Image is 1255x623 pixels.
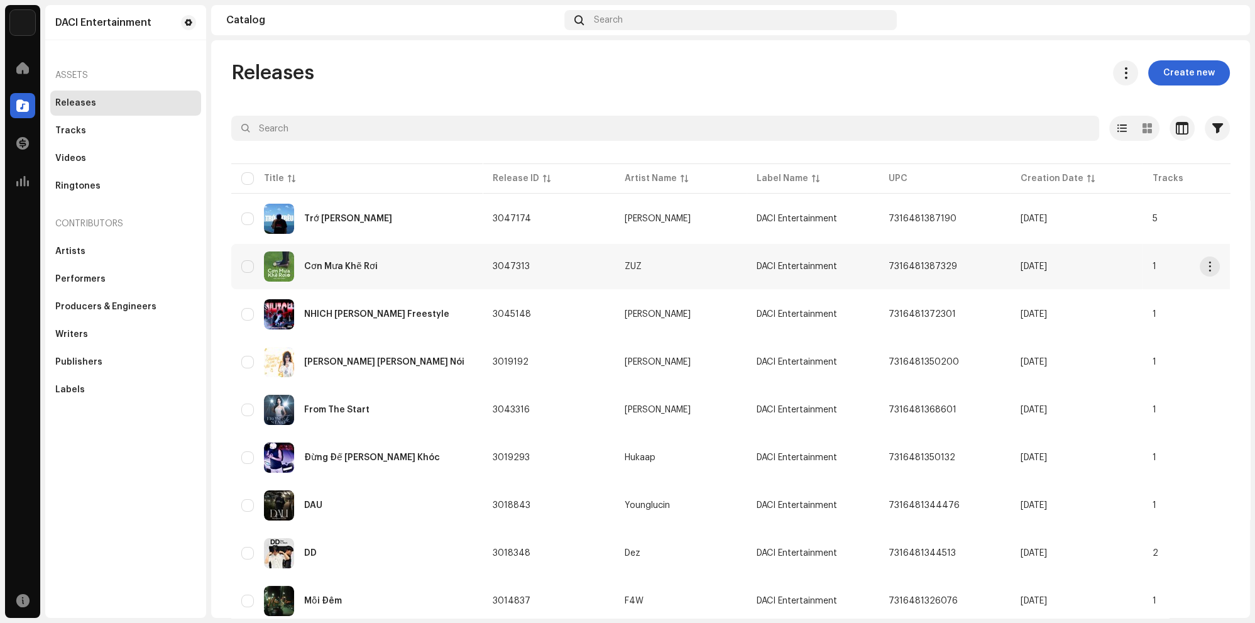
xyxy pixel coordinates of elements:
span: Sep 23, 2025 [1021,597,1047,605]
re-m-nav-item: Labels [50,377,201,402]
span: DACI Entertainment [757,549,837,558]
div: DD [304,549,317,558]
span: 1 [1153,358,1156,367]
span: Oct 6, 2025 [1021,310,1047,319]
span: Sep 29, 2025 [1021,453,1047,462]
span: F4W [625,597,737,605]
span: 3045148 [493,310,531,319]
img: d835365c-5e32-44d0-83ba-d4bae5eff999 [264,395,294,425]
span: Hukaap [625,453,737,462]
re-m-nav-item: Ringtones [50,174,201,199]
span: 7316481344513 [889,549,956,558]
div: DAU [304,501,322,510]
span: 7316481387329 [889,262,957,271]
span: 1 [1153,405,1156,414]
div: Artist Name [625,172,677,185]
div: Title [264,172,284,185]
span: DACI Entertainment [757,214,837,223]
div: Thương Em Thì Nói [304,358,464,367]
span: Releases [231,60,314,85]
img: b6bd29e2-72e1-4683-aba9-aa4383998dae [1215,10,1235,30]
span: Younglucin [625,501,737,510]
span: 5 [1153,214,1158,223]
span: 3014837 [493,597,530,605]
div: Hukaap [625,453,655,462]
div: Tracks [55,126,86,136]
span: DACI Entertainment [757,405,837,414]
div: [PERSON_NAME] [625,405,691,414]
re-m-nav-item: Producers & Engineers [50,294,201,319]
span: 3018348 [493,549,530,558]
div: Mỗi Đêm [304,597,342,605]
img: ce9775f9-107c-45cd-b96c-f40816141831 [264,490,294,521]
span: 7316481350200 [889,358,959,367]
input: Search [231,116,1099,141]
div: Younglucin [625,501,670,510]
div: Dez [625,549,640,558]
span: 1 [1153,597,1156,605]
div: Release ID [493,172,539,185]
span: Thanh Maii [625,358,737,367]
span: Oct 8, 2025 [1021,214,1047,223]
img: 8bf183ae-667e-46a5-b72b-d18b50f339e0 [264,538,294,568]
span: 3018843 [493,501,530,510]
span: 2 [1153,549,1158,558]
div: ZUZ [625,262,642,271]
span: 3047313 [493,262,530,271]
div: [PERSON_NAME] [625,358,691,367]
re-m-nav-item: Performers [50,267,201,292]
re-m-nav-item: Artists [50,239,201,264]
span: Create new [1163,60,1215,85]
span: DACI Entertainment [757,501,837,510]
span: 1 [1153,453,1156,462]
div: NHÍCH DẦN Freestyle [304,310,449,319]
img: 2109e0b3-f901-4b21-9d32-80c5c01efc93 [264,347,294,377]
div: Videos [55,153,86,163]
img: 217bba53-27bf-4112-b3bf-e44df20d42b8 [264,204,294,234]
div: Artists [55,246,85,256]
span: 3043316 [493,405,530,414]
span: ZUZ [625,262,737,271]
re-a-nav-header: Assets [50,60,201,91]
span: 7316481387190 [889,214,956,223]
img: 91c75903-3cbf-4d8e-82f1-082f33fb87bf [264,443,294,473]
span: DACI Entertainment [757,358,837,367]
span: Search [594,15,623,25]
span: DACI Entertainment [757,453,837,462]
img: ded525b8-e2a9-4ebb-b513-fc3adb1d0d1c [264,299,294,329]
span: Sep 27, 2025 [1021,549,1047,558]
span: Dez [625,549,737,558]
span: Oct 8, 2025 [1021,262,1047,271]
span: DACI Entertainment [757,262,837,271]
span: 7316481326076 [889,597,958,605]
span: Oct 3, 2025 [1021,405,1047,414]
span: 7316481350132 [889,453,955,462]
span: 1 [1153,262,1156,271]
span: Sep 29, 2025 [1021,358,1047,367]
div: Creation Date [1021,172,1083,185]
span: Khánh Đinh [625,214,737,223]
div: Ringtones [55,181,101,191]
div: Catalog [226,15,559,25]
span: Giovanni la Diego [625,310,737,319]
re-m-nav-item: Publishers [50,350,201,375]
div: Writers [55,329,88,339]
re-a-nav-header: Contributors [50,209,201,239]
div: Releases [55,98,96,108]
div: Labels [55,385,85,395]
span: 1 [1153,501,1156,510]
re-m-nav-item: Videos [50,146,201,171]
div: Publishers [55,357,102,367]
img: de0d2825-999c-4937-b35a-9adca56ee094 [10,10,35,35]
div: DACI Entertainment [55,18,151,28]
div: From The Start [304,405,370,414]
span: 7316481368601 [889,405,956,414]
div: Đừng Để Anh Khóc [304,453,440,462]
span: 3019192 [493,358,529,367]
img: 37ef597e-c3af-465f-b580-bf6a8e3f60c8 [264,251,294,282]
re-m-nav-item: Tracks [50,118,201,143]
span: Sep 28, 2025 [1021,501,1047,510]
span: 1 [1153,310,1156,319]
